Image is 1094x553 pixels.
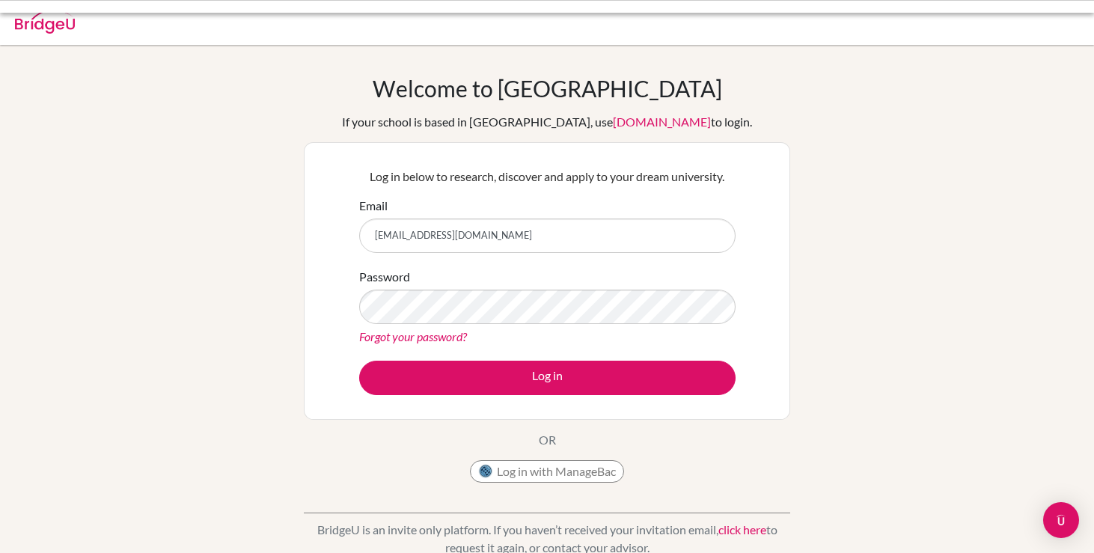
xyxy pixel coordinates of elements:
label: Email [359,197,388,215]
button: Log in with ManageBac [470,460,624,483]
a: Forgot your password? [359,329,467,343]
a: [DOMAIN_NAME] [613,114,711,129]
p: OR [539,431,556,449]
p: Log in below to research, discover and apply to your dream university. [359,168,736,186]
div: Open Intercom Messenger [1043,502,1079,538]
img: Bridge-U [15,10,75,34]
label: Password [359,268,410,286]
div: Invalid email or password. [113,12,757,30]
h1: Welcome to [GEOGRAPHIC_DATA] [373,75,722,102]
button: Log in [359,361,736,395]
div: If your school is based in [GEOGRAPHIC_DATA], use to login. [342,113,752,131]
a: click here [718,522,766,537]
